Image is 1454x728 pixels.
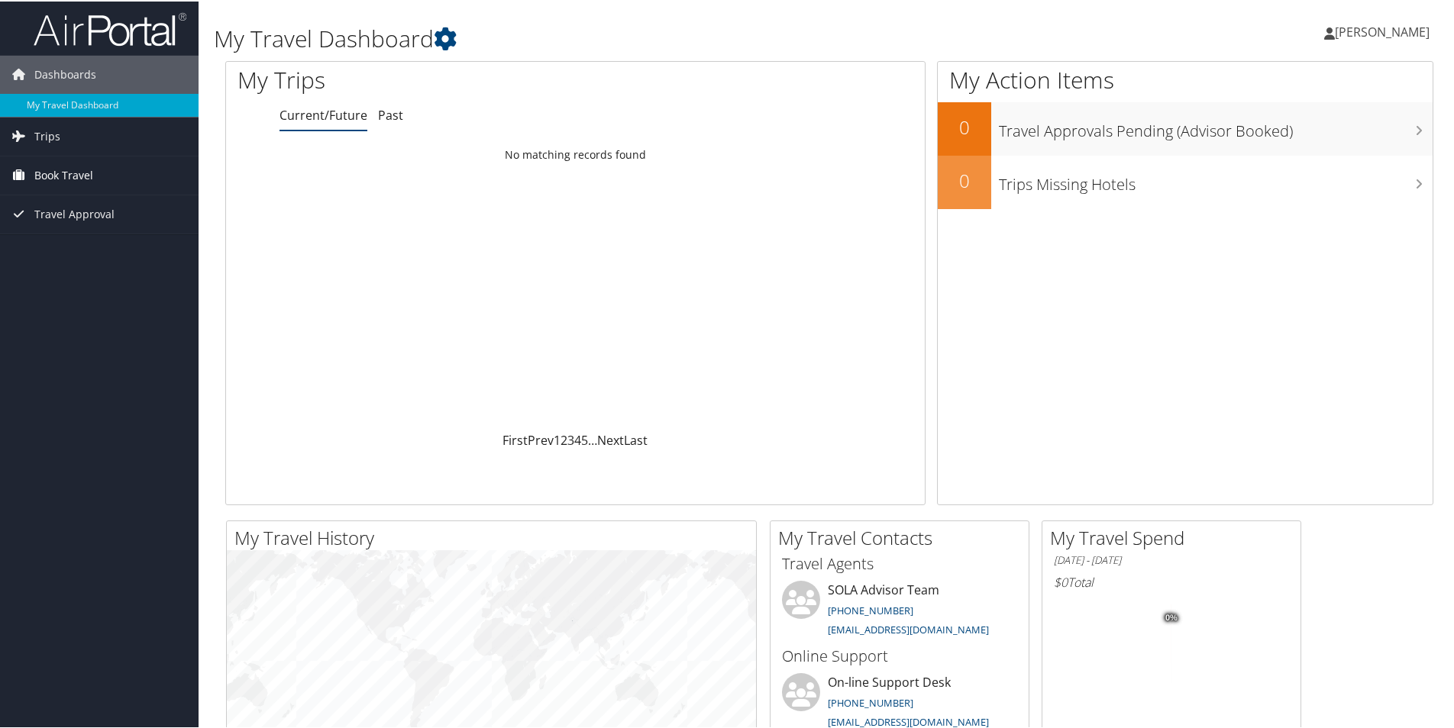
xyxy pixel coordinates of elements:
[34,54,96,92] span: Dashboards
[828,694,913,708] a: [PHONE_NUMBER]
[774,579,1025,642] li: SOLA Advisor Team
[828,621,989,635] a: [EMAIL_ADDRESS][DOMAIN_NAME]
[999,165,1433,194] h3: Trips Missing Hotels
[574,430,581,447] a: 4
[502,430,528,447] a: First
[938,63,1433,95] h1: My Action Items
[567,430,574,447] a: 3
[561,430,567,447] a: 2
[554,430,561,447] a: 1
[828,714,989,727] a: [EMAIL_ADDRESS][DOMAIN_NAME]
[624,430,648,447] a: Last
[378,105,403,122] a: Past
[581,430,588,447] a: 5
[1054,572,1068,589] span: $0
[1054,572,1289,589] h6: Total
[1054,552,1289,566] h6: [DATE] - [DATE]
[234,523,756,549] h2: My Travel History
[214,21,1035,53] h1: My Travel Dashboard
[34,116,60,154] span: Trips
[782,552,1017,573] h3: Travel Agents
[1335,22,1430,39] span: [PERSON_NAME]
[279,105,367,122] a: Current/Future
[938,154,1433,208] a: 0Trips Missing Hotels
[34,194,115,232] span: Travel Approval
[1324,8,1445,53] a: [PERSON_NAME]
[938,166,991,192] h2: 0
[34,10,186,46] img: airportal-logo.png
[1050,523,1301,549] h2: My Travel Spend
[528,430,554,447] a: Prev
[782,644,1017,665] h3: Online Support
[999,111,1433,140] h3: Travel Approvals Pending (Advisor Booked)
[237,63,622,95] h1: My Trips
[778,523,1029,549] h2: My Travel Contacts
[226,140,925,167] td: No matching records found
[597,430,624,447] a: Next
[938,113,991,139] h2: 0
[34,155,93,193] span: Book Travel
[938,101,1433,154] a: 0Travel Approvals Pending (Advisor Booked)
[828,602,913,616] a: [PHONE_NUMBER]
[588,430,597,447] span: …
[1165,612,1178,621] tspan: 0%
